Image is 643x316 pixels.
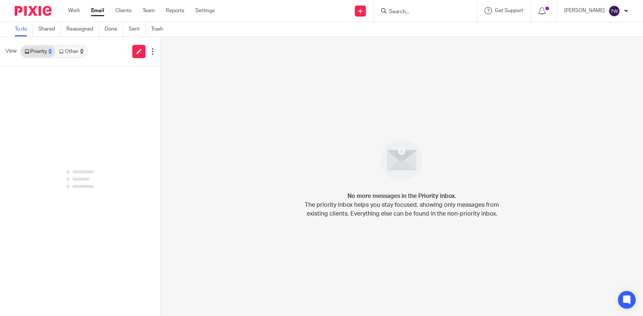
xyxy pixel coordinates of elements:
[91,7,104,14] a: Email
[6,47,17,55] span: View
[495,8,523,13] span: Get Support
[376,135,427,186] img: image
[608,5,620,17] img: svg%3E
[143,7,155,14] a: Team
[304,200,500,218] p: The priority inbox helps you stay focused, showing only messages from existing clients. Everythin...
[564,7,605,14] p: [PERSON_NAME]
[151,22,169,36] a: Trash
[105,22,123,36] a: Done
[166,7,184,14] a: Reports
[115,7,132,14] a: Clients
[66,22,99,36] a: Reassigned
[55,46,87,57] a: Other0
[15,22,33,36] a: To do
[129,22,146,36] a: Sent
[68,7,80,14] a: Work
[21,46,55,57] a: Priority0
[388,9,455,15] input: Search
[80,49,83,54] div: 0
[49,49,52,54] div: 0
[38,22,61,36] a: Shared
[347,192,456,200] h4: No more messages in the Priority inbox.
[195,7,215,14] a: Settings
[15,6,52,16] img: Pixie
